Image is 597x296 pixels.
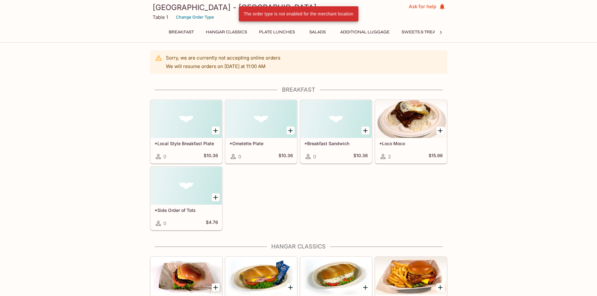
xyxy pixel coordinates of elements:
h5: $10.36 [279,153,293,160]
button: Add *Loco Moco [436,127,444,134]
div: *Loco Moco [375,100,447,138]
button: Add *Pacific Clipper Tuna Sub Sandwich [362,283,369,291]
a: *Side Order of Tots0$4.76 [150,167,222,230]
button: Sweets & Treats [398,28,444,37]
a: *Breakfast Sandwich0$10.36 [300,100,372,163]
h5: *Breakfast Sandwich [304,141,368,146]
h5: $10.36 [204,153,218,160]
div: *Omelette Plate [226,100,297,138]
button: Add *Local Style Breakfast Plate [212,127,220,134]
div: *Local Style Breakfast Plate [151,100,222,138]
h4: Hangar Classics [150,243,447,250]
div: *Pacific Clipper Tuna Sub Sandwich [301,257,372,295]
button: Add *Blue Angel Burger [212,283,220,291]
div: *Side Order of Tots [151,167,222,205]
h5: *Side Order of Tots [155,208,218,213]
div: *Captain's Island Style Teriyaki Chicken Sandwich [375,257,447,295]
button: Add *Flight Deck Deli Sandwich [287,283,295,291]
a: *Loco Moco2$15.96 [375,100,447,163]
h5: *Omelette Plate [229,141,293,146]
h5: $15.96 [429,153,443,160]
span: 0 [163,220,166,226]
span: 0 [238,154,241,160]
button: Salads [303,28,332,37]
p: Sorry, we are currently not accepting online orders [166,55,280,61]
a: *Local Style Breakfast Plate0$10.36 [150,100,222,163]
h5: $4.76 [206,219,218,227]
button: Add *Captain's Island Style Teriyaki Chicken Sandwich [436,283,444,291]
button: Hangar Classics [202,28,251,37]
button: Additional Luggage [337,28,393,37]
h5: $10.36 [353,153,368,160]
div: *Breakfast Sandwich [301,100,372,138]
p: Table 1 [153,14,168,20]
h4: Breakfast [150,86,447,93]
div: *Blue Angel Burger [151,257,222,295]
span: 0 [163,154,166,160]
div: *Flight Deck Deli Sandwich [226,257,297,295]
span: 0 [313,154,316,160]
a: *Omelette Plate0$10.36 [225,100,297,163]
h5: *Local Style Breakfast Plate [155,141,218,146]
button: Breakfast [165,28,197,37]
div: The order type is not enabled for the merchant location [244,8,353,20]
button: Change Order Type [173,12,217,22]
h3: [GEOGRAPHIC_DATA] - [GEOGRAPHIC_DATA] [153,3,408,12]
h5: *Loco Moco [379,141,443,146]
button: Add *Omelette Plate [287,127,295,134]
button: Plate Lunches [256,28,298,37]
span: 2 [388,154,391,160]
button: Add *Side Order of Tots [212,193,220,201]
button: Add *Breakfast Sandwich [362,127,369,134]
p: We will resume orders on [DATE] at 11:00 AM [166,63,280,69]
